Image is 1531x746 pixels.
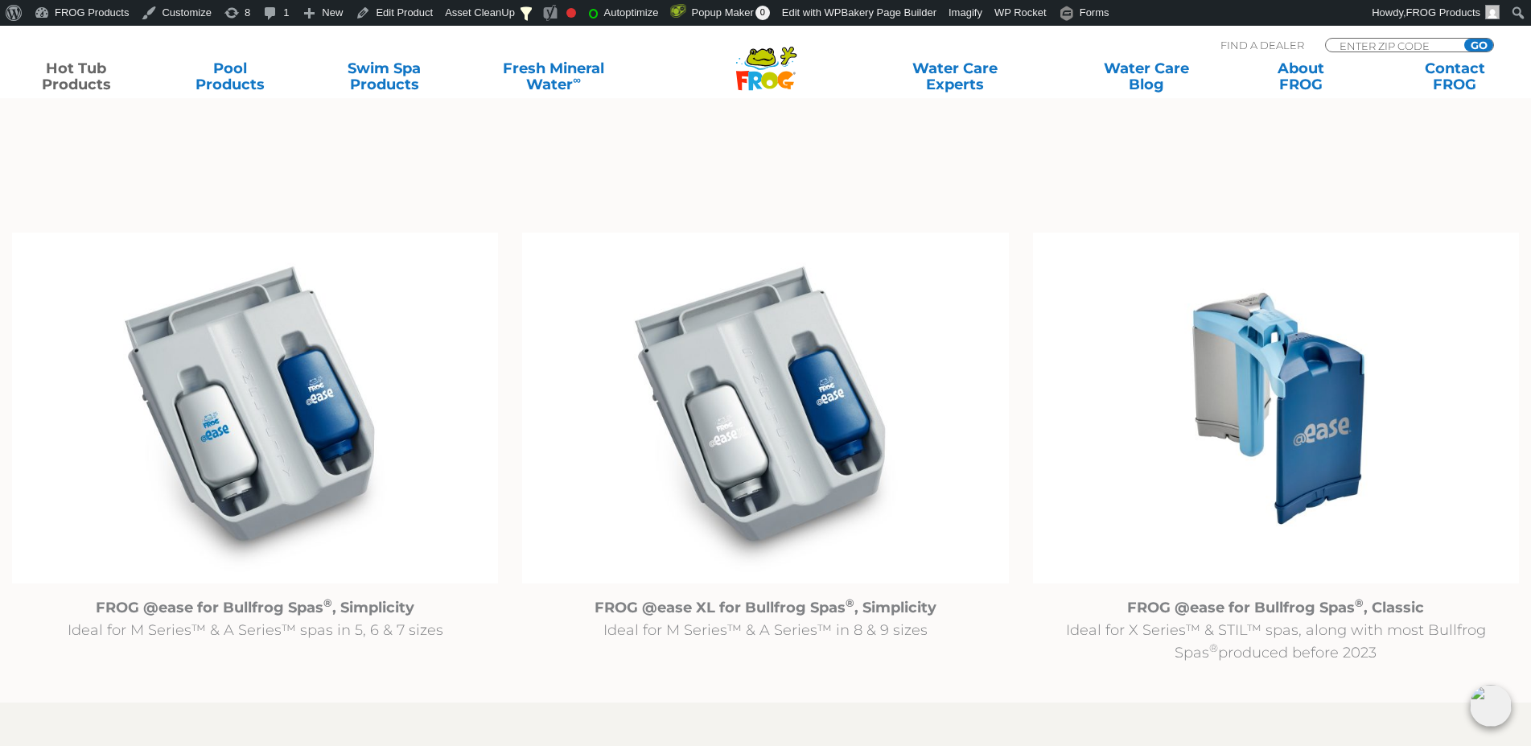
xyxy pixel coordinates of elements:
p: Ideal for M Series™ & A Series™ spas in 5, 6 & 7 sizes [12,596,498,641]
a: Swim SpaProducts [324,60,444,93]
input: GO [1464,39,1493,52]
p: Ideal for X Series™ & STIL™ spas, along with most Bullfrog Spas produced before 2023 [1033,596,1519,664]
img: @ease_Bullfrog_FROG @easeXL for Bullfrog Spas with Filter [522,233,1008,583]
a: Hot TubProducts [16,60,136,93]
img: openIcon [1470,685,1512,727]
sup: ® [323,596,332,609]
span: FROG Products [1406,6,1480,19]
strong: FROG @ease for Bullfrog Spas , Classic [1127,599,1424,616]
strong: FROG @ease for Bullfrog Spas , Simplicity [96,599,414,616]
img: Untitled design (94) [1033,233,1519,583]
sup: ® [1355,596,1364,609]
p: Ideal for M Series™ & A Series™ in 8 & 9 sizes [522,596,1008,641]
sup: ® [846,596,854,609]
sup: ® [1209,641,1218,654]
img: @ease_Bullfrog_FROG @ease R180 for Bullfrog Spas with Filter [12,233,498,583]
a: Water CareExperts [858,60,1052,93]
p: Find A Dealer [1220,38,1304,52]
a: Fresh MineralWater∞ [479,60,628,93]
a: ContactFROG [1395,60,1515,93]
a: Water CareBlog [1087,60,1207,93]
strong: FROG @ease XL for Bullfrog Spas , Simplicity [595,599,936,616]
sup: ∞ [573,73,581,86]
input: Zip Code Form [1338,39,1447,52]
a: AboutFROG [1241,60,1360,93]
span: 0 [755,6,770,20]
div: Focus keyphrase not set [566,8,576,18]
a: PoolProducts [171,60,290,93]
